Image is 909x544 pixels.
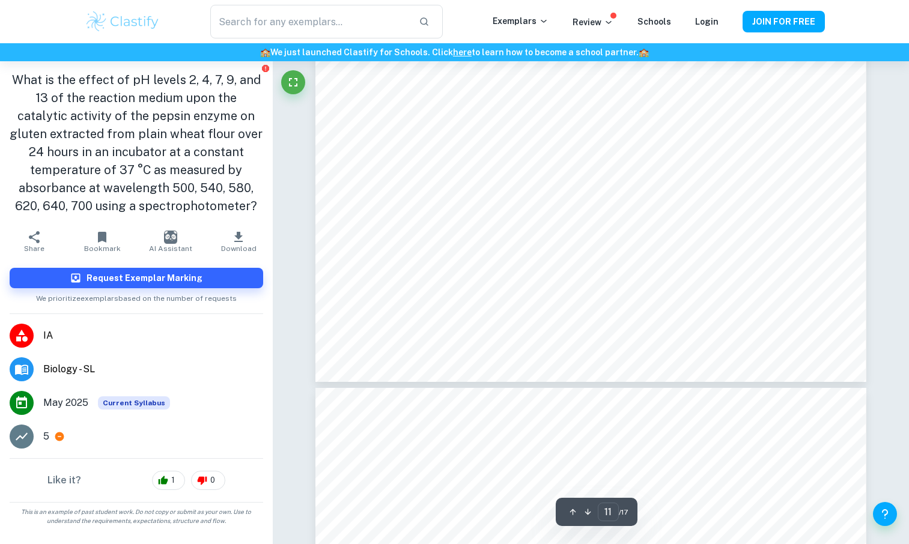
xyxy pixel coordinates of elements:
div: 0 [191,471,225,490]
p: Exemplars [493,14,549,28]
h6: Request Exemplar Marking [87,271,202,285]
button: Bookmark [68,225,136,258]
span: 1 [165,474,181,486]
span: 🏫 [260,47,270,57]
img: Clastify logo [85,10,161,34]
h6: We just launched Clastify for Schools. Click to learn how to become a school partner. [2,46,907,59]
div: 1 [152,471,185,490]
button: Download [204,225,272,258]
button: AI Assistant [136,225,204,258]
p: Review [573,16,613,29]
span: Share [24,244,44,253]
span: IA [43,328,263,343]
span: Bookmark [84,244,121,253]
button: JOIN FOR FREE [743,11,825,32]
span: We prioritize exemplars based on the number of requests [36,288,237,304]
div: This exemplar is based on the current syllabus. Feel free to refer to it for inspiration/ideas wh... [98,396,170,410]
a: here [453,47,472,57]
span: AI Assistant [149,244,192,253]
a: Schools [637,17,671,26]
span: Download [221,244,257,253]
span: May 2025 [43,396,88,410]
input: Search for any exemplars... [210,5,409,38]
h1: What is the effect of pH levels 2, 4, 7, 9, and 13 of the reaction medium upon the catalytic acti... [10,71,263,215]
a: Login [695,17,719,26]
span: This is an example of past student work. Do not copy or submit as your own. Use to understand the... [5,507,268,525]
button: Request Exemplar Marking [10,268,263,288]
span: Biology - SL [43,362,263,376]
span: 0 [204,474,222,486]
button: Fullscreen [281,70,305,94]
button: Report issue [261,64,270,73]
p: 5 [43,429,49,444]
img: AI Assistant [164,231,177,244]
span: / 17 [619,507,628,518]
button: Help and Feedback [873,502,897,526]
span: Current Syllabus [98,396,170,410]
h6: Like it? [47,473,81,488]
span: 🏫 [639,47,649,57]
